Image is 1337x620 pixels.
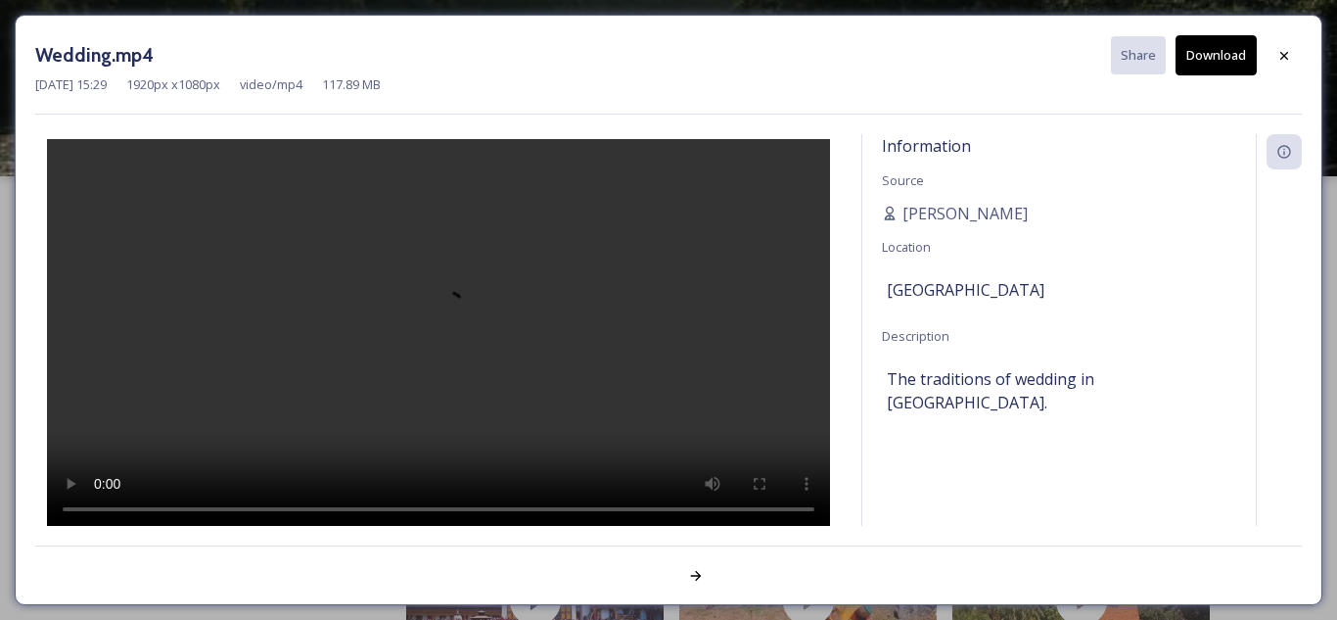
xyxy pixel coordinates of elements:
button: Share [1111,36,1166,74]
button: Download [1176,35,1257,75]
span: Location [882,238,931,256]
span: Information [882,135,971,157]
span: [PERSON_NAME] [902,202,1028,225]
span: [DATE] 15:29 [35,75,107,94]
span: The traditions of wedding in [GEOGRAPHIC_DATA]. [887,367,1231,414]
h3: Wedding.mp4 [35,41,154,70]
span: Description [882,327,949,345]
span: video/mp4 [240,75,302,94]
span: Source [882,171,924,189]
span: [GEOGRAPHIC_DATA] [887,278,1044,302]
span: 1920 px x 1080 px [126,75,220,94]
span: 117.89 MB [322,75,381,94]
